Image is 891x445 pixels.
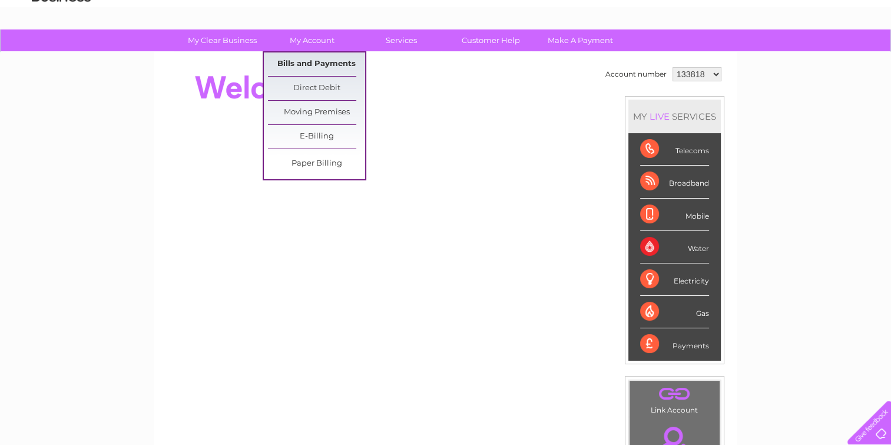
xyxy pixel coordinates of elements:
img: logo.png [31,31,91,67]
div: Payments [640,328,709,360]
div: LIVE [647,111,672,122]
a: Contact [813,50,842,59]
a: Services [353,29,450,51]
a: 0333 014 3131 [669,6,750,21]
a: Direct Debit [268,77,365,100]
div: Water [640,231,709,263]
div: Electricity [640,263,709,296]
a: My Account [263,29,360,51]
a: Water [684,50,706,59]
a: Bills and Payments [268,52,365,76]
a: . [632,384,717,404]
a: Telecoms [746,50,781,59]
div: Telecoms [640,133,709,166]
a: Blog [789,50,806,59]
a: Paper Billing [268,152,365,176]
div: Clear Business is a trading name of Verastar Limited (registered in [GEOGRAPHIC_DATA] No. 3667643... [168,6,724,57]
a: Customer Help [442,29,539,51]
div: Mobile [640,199,709,231]
td: Link Account [629,380,720,417]
a: E-Billing [268,125,365,149]
a: Energy [713,50,739,59]
a: Moving Premises [268,101,365,124]
div: MY SERVICES [628,100,721,133]
div: Gas [640,296,709,328]
a: Make A Payment [532,29,629,51]
div: Broadband [640,166,709,198]
a: My Clear Business [174,29,271,51]
a: Log out [852,50,880,59]
td: Account number [602,64,670,84]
